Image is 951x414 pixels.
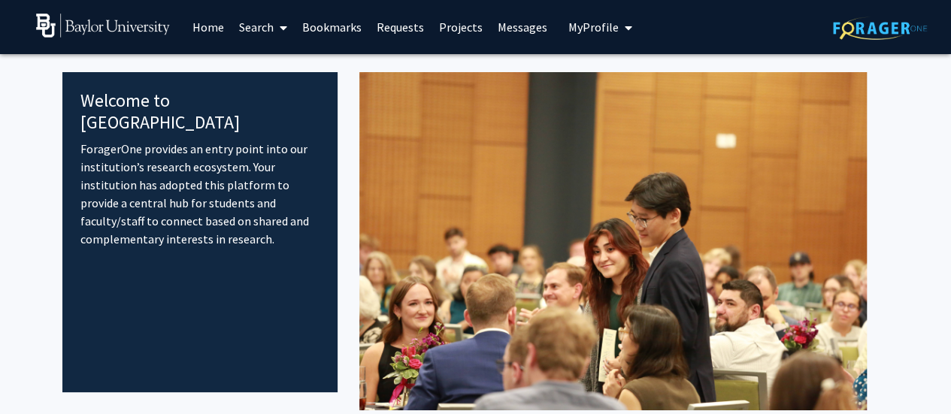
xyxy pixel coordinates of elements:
img: Baylor University Logo [36,14,171,38]
img: Cover Image [359,72,867,410]
img: ForagerOne Logo [833,17,927,40]
p: ForagerOne provides an entry point into our institution’s research ecosystem. Your institution ha... [80,140,320,248]
span: My Profile [568,20,619,35]
iframe: Chat [11,346,64,403]
a: Bookmarks [295,1,369,53]
a: Requests [369,1,432,53]
a: Projects [432,1,490,53]
a: Search [232,1,295,53]
a: Home [185,1,232,53]
h4: Welcome to [GEOGRAPHIC_DATA] [80,90,320,134]
a: Messages [490,1,555,53]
